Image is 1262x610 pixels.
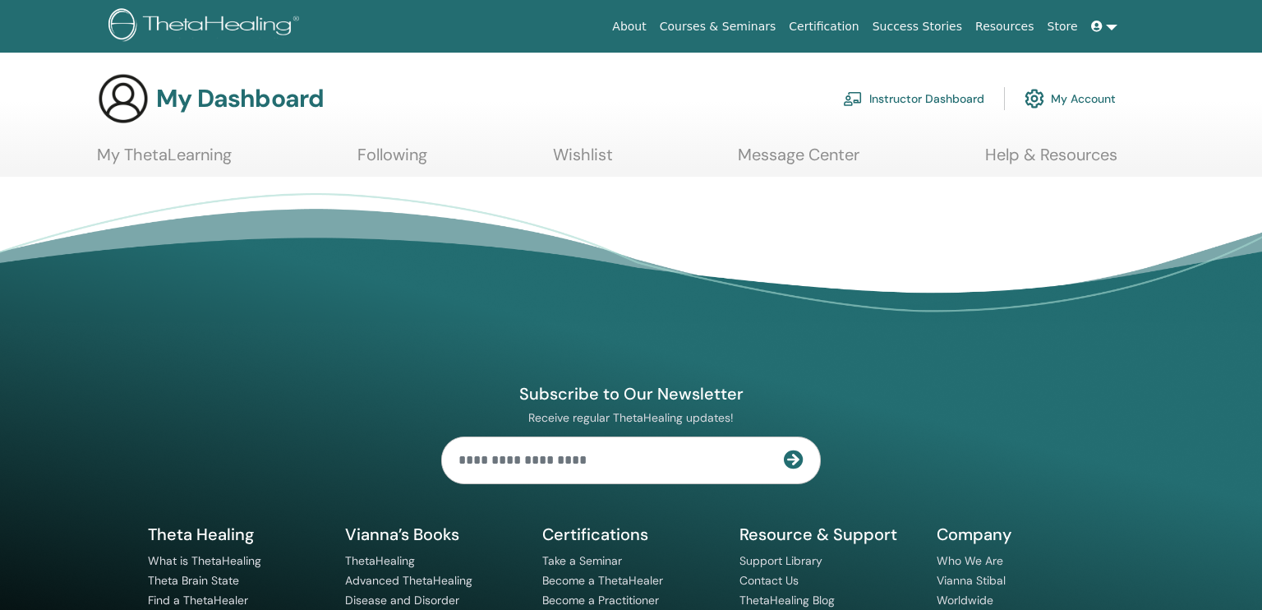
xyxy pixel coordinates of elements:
[937,593,993,608] a: Worldwide
[148,593,248,608] a: Find a ThetaHealer
[937,524,1114,545] h5: Company
[542,573,663,588] a: Become a ThetaHealer
[969,12,1041,42] a: Resources
[357,145,427,177] a: Following
[345,593,459,608] a: Disease and Disorder
[653,12,783,42] a: Courses & Seminars
[782,12,865,42] a: Certification
[985,145,1117,177] a: Help & Resources
[148,524,325,545] h5: Theta Healing
[345,553,415,568] a: ThetaHealing
[148,573,239,588] a: Theta Brain State
[866,12,969,42] a: Success Stories
[937,553,1003,568] a: Who We Are
[739,593,835,608] a: ThetaHealing Blog
[738,145,859,177] a: Message Center
[1041,12,1085,42] a: Store
[739,573,799,588] a: Contact Us
[553,145,613,177] a: Wishlist
[606,12,652,42] a: About
[345,573,472,588] a: Advanced ThetaHealing
[97,145,232,177] a: My ThetaLearning
[542,524,720,545] h5: Certifications
[441,410,821,425] p: Receive regular ThetaHealing updates!
[1025,85,1044,113] img: cog.svg
[739,553,822,568] a: Support Library
[1025,81,1116,117] a: My Account
[843,91,863,106] img: chalkboard-teacher.svg
[937,573,1006,588] a: Vianna Stibal
[148,553,261,568] a: What is ThetaHealing
[345,524,523,545] h5: Vianna’s Books
[739,524,917,545] h5: Resource & Support
[542,593,659,608] a: Become a Practitioner
[843,81,984,117] a: Instructor Dashboard
[156,84,324,113] h3: My Dashboard
[441,383,821,404] h4: Subscribe to Our Newsletter
[108,8,305,45] img: logo.png
[542,553,622,568] a: Take a Seminar
[97,72,150,125] img: generic-user-icon.jpg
